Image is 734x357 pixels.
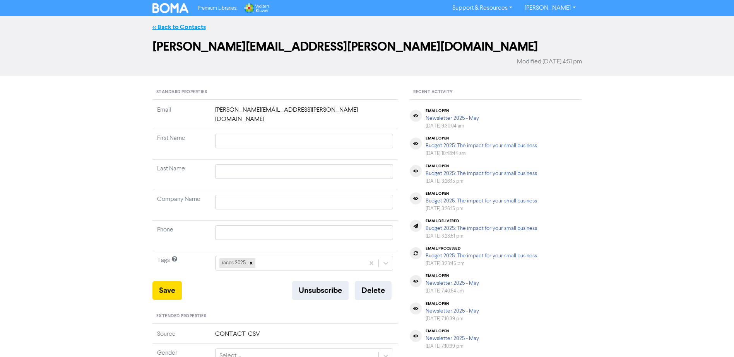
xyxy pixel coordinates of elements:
td: Source [152,330,210,344]
button: Unsubscribe [292,281,349,300]
button: Save [152,281,182,300]
div: Standard Properties [152,85,398,100]
div: email open [426,191,537,196]
div: [DATE] 3:23:45 pm [426,260,537,267]
div: email open [426,164,537,168]
a: Newsletter 2025 - May [426,336,479,341]
div: email open [426,109,479,113]
div: [DATE] 3:26:15 pm [426,178,537,185]
div: [DATE] 9:30:04 am [426,122,479,130]
div: [DATE] 10:48:44 am [426,150,537,157]
div: email open [426,329,479,333]
td: [PERSON_NAME][EMAIL_ADDRESS][PERSON_NAME][DOMAIN_NAME] [210,105,398,129]
a: Budget 2025: The impact for your small business [426,143,537,148]
td: CONTACT-CSV [210,330,398,344]
div: email delivered [426,219,537,223]
div: races 2025 [219,258,247,268]
img: BOMA Logo [152,3,189,13]
a: Newsletter 2025 - May [426,116,479,121]
div: email open [426,301,479,306]
span: Premium Libraries: [198,6,237,11]
a: [PERSON_NAME] [518,2,582,14]
a: Budget 2025: The impact for your small business [426,253,537,258]
a: Newsletter 2025 - May [426,308,479,314]
div: email processed [426,246,537,251]
button: Delete [355,281,392,300]
div: [DATE] 3:26:15 pm [426,205,537,212]
div: [DATE] 7:40:54 am [426,287,479,295]
div: email open [426,274,479,278]
a: << Back to Contacts [152,23,206,31]
img: Wolters Kluwer [243,3,270,13]
div: [DATE] 3:23:51 pm [426,233,537,240]
a: Support & Resources [446,2,518,14]
td: Tags [152,251,210,282]
div: Recent Activity [409,85,582,100]
div: email open [426,136,537,141]
td: Company Name [152,190,210,221]
td: Last Name [152,160,210,190]
iframe: Chat Widget [695,320,734,357]
td: Phone [152,221,210,251]
div: [DATE] 7:10:39 pm [426,343,479,350]
div: [DATE] 7:10:39 pm [426,315,479,323]
a: Newsletter 2025 - May [426,280,479,286]
a: Budget 2025: The impact for your small business [426,171,537,176]
h2: [PERSON_NAME][EMAIL_ADDRESS][PERSON_NAME][DOMAIN_NAME] [152,39,582,54]
div: Extended Properties [152,309,398,324]
td: First Name [152,129,210,160]
a: Budget 2025: The impact for your small business [426,226,537,231]
a: Budget 2025: The impact for your small business [426,198,537,204]
td: Email [152,105,210,129]
span: Modified [DATE] 4:51 pm [517,57,582,66]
